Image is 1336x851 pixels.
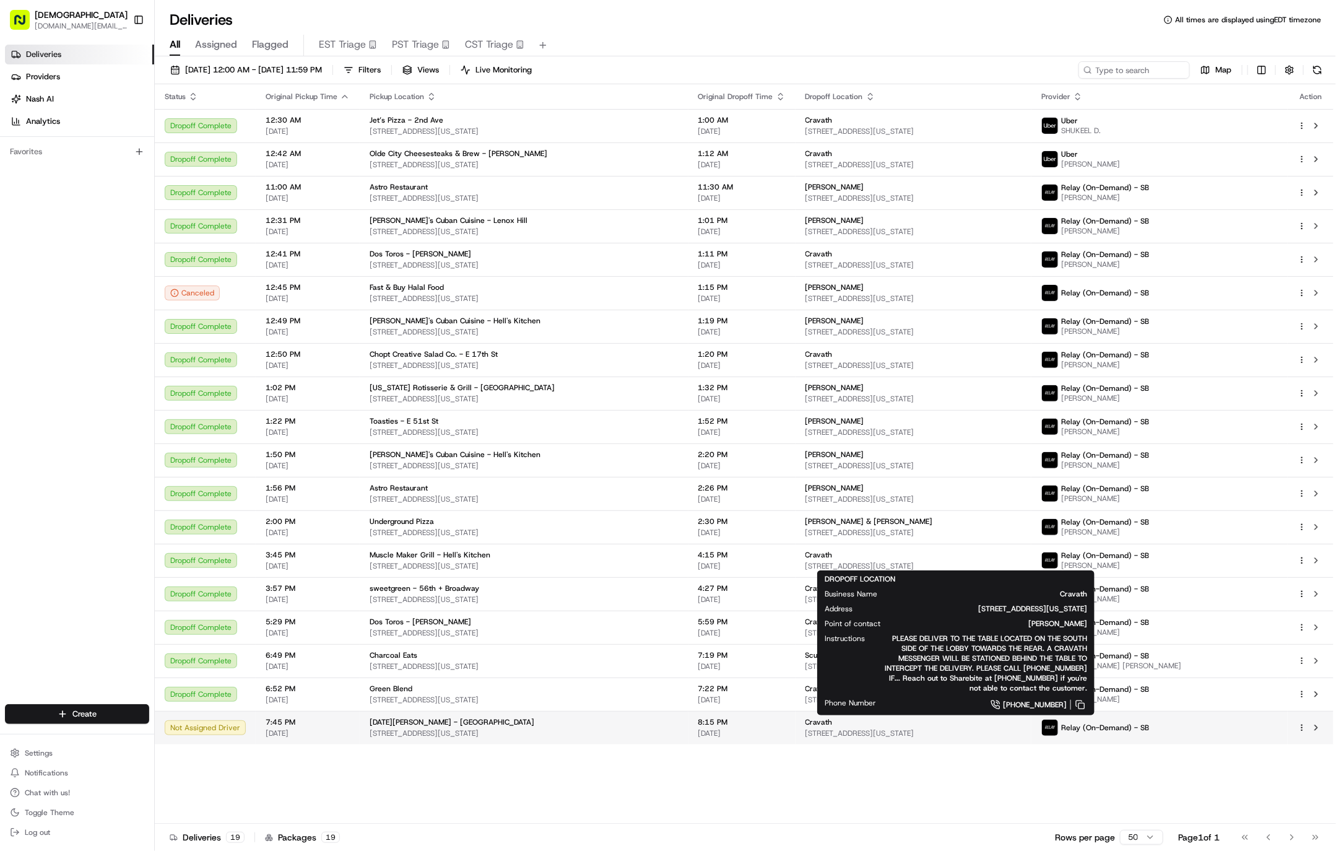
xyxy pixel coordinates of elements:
[1042,218,1058,234] img: relay_logo_black.png
[698,394,786,404] span: [DATE]
[1061,484,1149,494] span: Relay (On-Demand) - SB
[25,748,53,758] span: Settings
[698,628,786,638] span: [DATE]
[698,383,786,393] span: 1:32 PM
[1061,527,1149,537] span: [PERSON_NAME]
[210,123,225,137] button: Start new chat
[370,160,679,170] span: [STREET_ADDRESS][US_STATE]
[698,216,786,225] span: 1:01 PM
[896,698,1087,712] a: [PHONE_NUMBER]
[805,628,1022,638] span: [STREET_ADDRESS][US_STATE]
[825,604,852,614] span: Address
[1061,618,1149,627] span: Relay (On-Demand) - SB
[266,282,350,292] span: 12:45 PM
[370,528,679,538] span: [STREET_ADDRESS][US_STATE]
[370,249,471,259] span: Dos Toros - [PERSON_NAME]
[805,149,833,159] span: Cravath
[87,210,150,220] a: Powered byPylon
[698,327,786,337] span: [DATE]
[1061,226,1149,236] span: [PERSON_NAME]
[266,684,350,694] span: 6:52 PM
[370,182,428,192] span: Astro Restaurant
[321,832,340,843] div: 19
[266,92,337,102] span: Original Pickup Time
[370,494,679,504] span: [STREET_ADDRESS][US_STATE]
[266,316,350,326] span: 12:49 PM
[370,327,679,337] span: [STREET_ADDRESS][US_STATE]
[1061,360,1149,370] span: [PERSON_NAME]
[698,517,786,526] span: 2:30 PM
[370,427,679,437] span: [STREET_ADDRESS][US_STATE]
[370,360,679,370] span: [STREET_ADDRESS][US_STATE]
[5,67,154,87] a: Providers
[1309,61,1326,79] button: Refresh
[1061,159,1120,169] span: [PERSON_NAME]
[1061,183,1149,193] span: Relay (On-Demand) - SB
[1042,285,1058,301] img: relay_logo_black.png
[805,583,833,593] span: Cravath
[1061,126,1101,136] span: SHUKEEL D.
[266,360,350,370] span: [DATE]
[35,9,128,21] button: [DEMOGRAPHIC_DATA]
[698,427,786,437] span: [DATE]
[1042,318,1058,334] img: relay_logo_black.png
[25,768,68,778] span: Notifications
[417,64,439,76] span: Views
[1042,118,1058,134] img: uber-new-logo.jpeg
[885,634,1087,693] span: PLEASE DELIVER TO THE TABLE LOCATED ON THE SOUTH SIDE OF THE LOBBY TOWARDS THE REAR. A CRAVATH ME...
[1061,517,1149,527] span: Relay (On-Demand) - SB
[266,561,350,571] span: [DATE]
[105,181,115,191] div: 💻
[266,628,350,638] span: [DATE]
[1061,149,1078,159] span: Uber
[1061,383,1149,393] span: Relay (On-Demand) - SB
[805,416,864,426] span: [PERSON_NAME]
[370,216,527,225] span: [PERSON_NAME]'s Cuban Cuisine - Lenox Hill
[266,450,350,460] span: 1:50 PM
[1042,452,1058,468] img: relay_logo_black.png
[26,94,54,105] span: Nash AI
[805,260,1022,270] span: [STREET_ADDRESS][US_STATE]
[1042,385,1058,401] img: relay_logo_black.png
[266,728,350,738] span: [DATE]
[1298,92,1324,102] div: Action
[266,216,350,225] span: 12:31 PM
[370,92,424,102] span: Pickup Location
[805,661,1022,671] span: [STREET_ADDRESS][US_STATE]
[26,116,60,127] span: Analytics
[805,728,1022,738] span: [STREET_ADDRESS][US_STATE]
[5,804,149,821] button: Toggle Theme
[698,728,786,738] span: [DATE]
[165,61,327,79] button: [DATE] 12:00 AM - [DATE] 11:59 PM
[1041,92,1070,102] span: Provider
[1175,15,1321,25] span: All times are displayed using EDT timezone
[266,149,350,159] span: 12:42 AM
[266,227,350,237] span: [DATE]
[1061,684,1149,694] span: Relay (On-Demand) - SB
[358,64,381,76] span: Filters
[5,824,149,841] button: Log out
[698,193,786,203] span: [DATE]
[370,227,679,237] span: [STREET_ADDRESS][US_STATE]
[1042,486,1058,502] img: relay_logo_black.png
[165,92,186,102] span: Status
[5,45,154,64] a: Deliveries
[370,550,490,560] span: Muscle Maker Grill - Hell's Kitchen
[1061,393,1149,403] span: [PERSON_NAME]
[1042,552,1058,569] img: relay_logo_black.png
[698,115,786,125] span: 1:00 AM
[805,249,833,259] span: Cravath
[266,617,350,627] span: 5:29 PM
[266,528,350,538] span: [DATE]
[397,61,445,79] button: Views
[698,595,786,604] span: [DATE]
[900,619,1087,629] span: [PERSON_NAME]
[698,450,786,460] span: 2:20 PM
[265,831,340,844] div: Packages
[392,37,439,52] span: PST Triage
[698,249,786,259] span: 1:11 PM
[698,494,786,504] span: [DATE]
[698,695,786,705] span: [DATE]
[32,81,204,94] input: Clear
[266,517,350,526] span: 2:00 PM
